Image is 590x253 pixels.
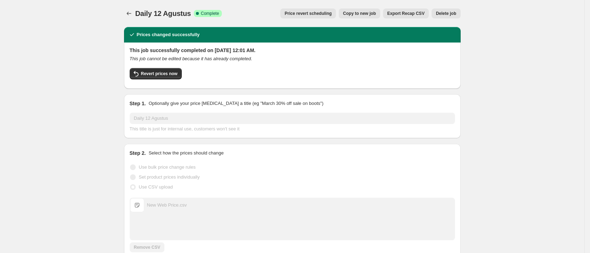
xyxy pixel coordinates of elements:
[139,174,200,180] span: Set product prices individually
[141,71,178,77] span: Revert prices now
[130,68,182,79] button: Revert prices now
[148,150,224,157] p: Select how the prices should change
[383,9,429,18] button: Export Recap CSV
[387,11,425,16] span: Export Recap CSV
[124,9,134,18] button: Price change jobs
[135,10,191,17] span: Daily 12 Agustus
[130,126,240,131] span: This title is just for internal use, customers won't see it
[436,11,456,16] span: Delete job
[285,11,332,16] span: Price revert scheduling
[280,9,336,18] button: Price revert scheduling
[139,164,196,170] span: Use bulk price change rules
[147,202,187,209] div: New Web Price.csv
[130,150,146,157] h2: Step 2.
[130,56,252,61] i: This job cannot be edited because it has already completed.
[432,9,460,18] button: Delete job
[130,113,455,124] input: 30% off holiday sale
[130,47,455,54] h2: This job successfully completed on [DATE] 12:01 AM.
[139,184,173,190] span: Use CSV upload
[201,11,219,16] span: Complete
[137,31,200,38] h2: Prices changed successfully
[343,11,376,16] span: Copy to new job
[148,100,323,107] p: Optionally give your price [MEDICAL_DATA] a title (eg "March 30% off sale on boots")
[339,9,380,18] button: Copy to new job
[130,100,146,107] h2: Step 1.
